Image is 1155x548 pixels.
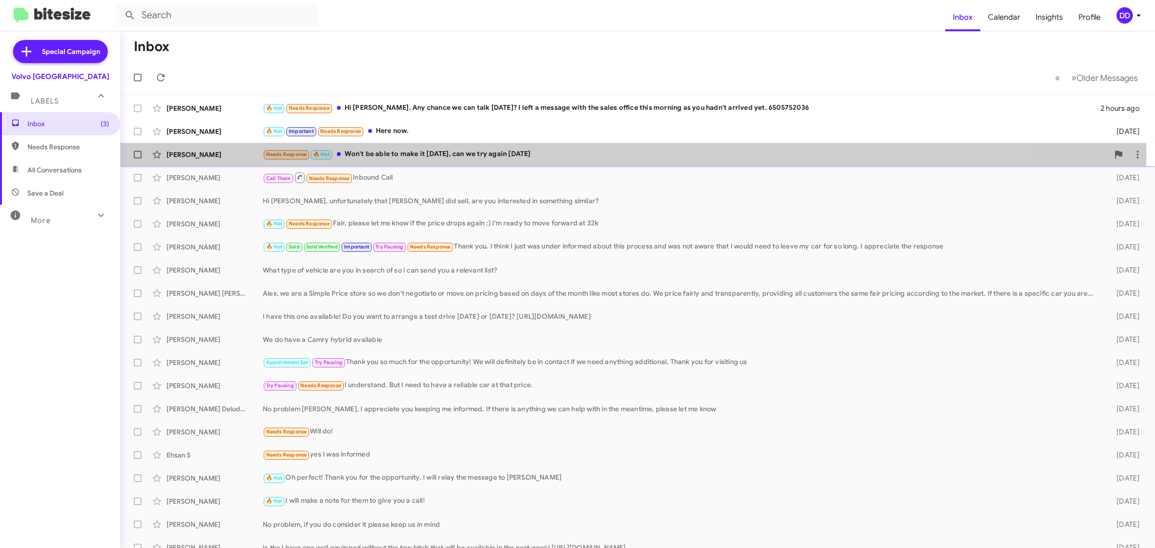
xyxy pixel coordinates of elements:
[1099,450,1147,460] div: [DATE]
[289,128,314,134] span: Important
[167,335,263,344] div: [PERSON_NAME]
[1099,427,1147,437] div: [DATE]
[266,175,291,182] span: Call Them
[263,288,1099,298] div: Alex, we are a Simple Price store so we don't negotiate or move on pricing based on days of the m...
[289,221,330,227] span: Needs Response
[1099,219,1147,229] div: [DATE]
[945,3,980,31] a: Inbox
[1099,473,1147,483] div: [DATE]
[1049,68,1066,88] button: Previous
[266,244,282,250] span: 🔥 Hot
[263,426,1099,437] div: Will do!
[1116,7,1133,24] div: DD
[300,382,341,389] span: Needs Response
[410,244,451,250] span: Needs Response
[167,127,263,136] div: [PERSON_NAME]
[263,171,1099,183] div: Inbound Call
[167,312,263,321] div: [PERSON_NAME]
[980,3,1028,31] a: Calendar
[1099,335,1147,344] div: [DATE]
[266,452,307,458] span: Needs Response
[1099,358,1147,367] div: [DATE]
[263,449,1099,460] div: yes I was informed
[167,196,263,206] div: [PERSON_NAME]
[263,196,1099,206] div: Hi [PERSON_NAME], unfortunately that [PERSON_NAME] did sell, are you interested in something simi...
[1099,381,1147,391] div: [DATE]
[266,151,307,157] span: Needs Response
[167,496,263,506] div: [PERSON_NAME]
[167,242,263,252] div: [PERSON_NAME]
[167,473,263,483] div: [PERSON_NAME]
[167,265,263,275] div: [PERSON_NAME]
[12,72,109,81] div: Volvo [GEOGRAPHIC_DATA]
[263,149,1109,160] div: Won't be able to make it [DATE], can we try again [DATE]
[1108,7,1144,24] button: DD
[344,244,369,250] span: Important
[306,244,338,250] span: Sold Verified
[1099,242,1147,252] div: [DATE]
[167,404,263,414] div: [PERSON_NAME] Deluda [PERSON_NAME]
[1099,104,1147,113] div: 2 hours ago
[1099,173,1147,183] div: [DATE]
[263,496,1099,507] div: I will make a note for them to give you a call!
[289,244,300,250] span: Sold
[31,216,51,225] span: More
[42,47,100,56] span: Special Campaign
[263,241,1099,252] div: Thank you. I think I just was under informed about this process and was not aware that I would ne...
[134,39,169,54] h1: Inbox
[1099,312,1147,321] div: [DATE]
[1028,3,1071,31] a: Insights
[266,105,282,111] span: 🔥 Hot
[320,128,361,134] span: Needs Response
[263,265,1099,275] div: What type of vehicle are you in search of so I can send you a relevant list?
[167,520,263,529] div: [PERSON_NAME]
[266,382,294,389] span: Try Pausing
[1099,496,1147,506] div: [DATE]
[1099,127,1147,136] div: [DATE]
[1050,68,1143,88] nav: Page navigation example
[266,498,282,504] span: 🔥 Hot
[13,40,108,63] a: Special Campaign
[266,128,282,134] span: 🔥 Hot
[167,219,263,229] div: [PERSON_NAME]
[263,472,1099,483] div: Oh perfect! Thank you for the opportunity, I will relay the message to [PERSON_NAME]
[263,520,1099,529] div: No problem, if you do consider it please keep us in mind
[27,119,109,129] span: Inbox
[266,221,282,227] span: 🔥 Hot
[167,450,263,460] div: Ehsan S
[167,150,263,159] div: [PERSON_NAME]
[31,97,59,105] span: Labels
[263,218,1099,229] div: Fair, please let me know if the price drops again :) I'm ready to move forward at 32k
[309,175,350,182] span: Needs Response
[263,312,1099,321] div: I have this one available! Do you want to arrange a test drive [DATE] or [DATE]? [URL][DOMAIN_NAME]
[27,188,64,198] span: Save a Deal
[1099,404,1147,414] div: [DATE]
[266,359,308,365] span: Appointment Set
[263,404,1099,414] div: No problem [PERSON_NAME], I appreciate you keeping me informed. If there is anything we can help ...
[1071,72,1077,84] span: »
[313,151,330,157] span: 🔥 Hot
[266,429,307,435] span: Needs Response
[1071,3,1108,31] a: Profile
[116,4,319,27] input: Search
[1065,68,1143,88] button: Next
[101,119,109,129] span: (3)
[167,358,263,367] div: [PERSON_NAME]
[263,103,1099,114] div: Hi [PERSON_NAME]. Any chance we can talk [DATE]? I left a message with the sales office this morn...
[263,380,1099,391] div: I understand. But I need to have a reliable car at that price.
[167,288,263,298] div: [PERSON_NAME] [PERSON_NAME]
[1077,73,1138,83] span: Older Messages
[167,427,263,437] div: [PERSON_NAME]
[167,173,263,183] div: [PERSON_NAME]
[167,104,263,113] div: [PERSON_NAME]
[289,105,330,111] span: Needs Response
[27,165,82,175] span: All Conversations
[263,335,1099,344] div: We do have a Camry hybrid available
[1055,72,1060,84] span: «
[167,381,263,391] div: [PERSON_NAME]
[1099,520,1147,529] div: [DATE]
